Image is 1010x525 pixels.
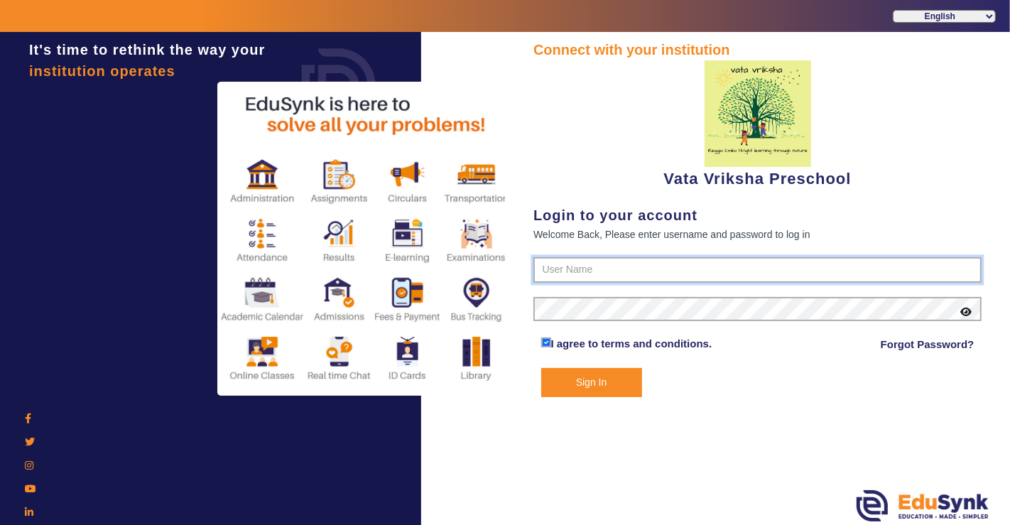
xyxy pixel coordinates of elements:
a: I agree to terms and conditions. [551,337,712,350]
img: login.png [286,32,392,139]
img: edusynk.png [857,490,989,521]
a: Forgot Password? [881,336,974,353]
div: Welcome Back, Please enter username and password to log in [533,226,982,243]
input: User Name [533,257,982,283]
div: Connect with your institution [533,39,982,60]
button: Sign In [541,368,642,397]
img: login2.png [217,82,516,396]
img: 817d6453-c4a2-41f8-ac39-e8a470f27eea [705,60,811,167]
div: Vata Vriksha Preschool [533,60,982,190]
span: It's time to rethink the way your [29,42,265,58]
span: institution operates [29,63,175,79]
div: Login to your account [533,205,982,226]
